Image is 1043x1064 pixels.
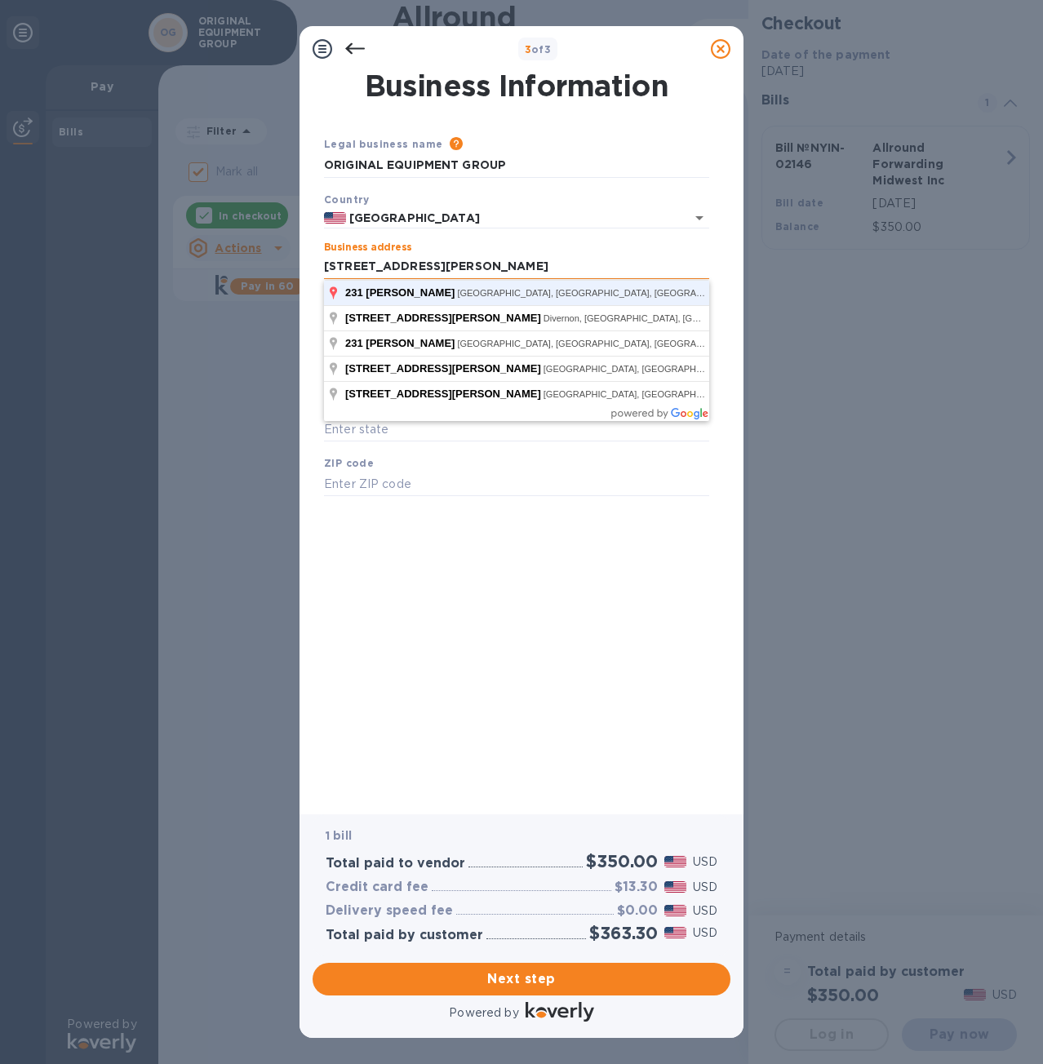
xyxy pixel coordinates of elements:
[324,472,709,496] input: Enter ZIP code
[664,856,686,867] img: USD
[345,337,363,349] span: 231
[525,43,552,55] b: of 3
[617,903,658,919] h3: $0.00
[457,288,748,298] span: [GEOGRAPHIC_DATA], [GEOGRAPHIC_DATA], [GEOGRAPHIC_DATA]
[544,313,776,323] span: Divernon, [GEOGRAPHIC_DATA], [GEOGRAPHIC_DATA]
[664,905,686,916] img: USD
[693,853,717,871] p: USD
[664,927,686,938] img: USD
[324,193,370,206] b: Country
[366,337,455,349] span: [PERSON_NAME]
[457,339,748,348] span: [GEOGRAPHIC_DATA], [GEOGRAPHIC_DATA], [GEOGRAPHIC_DATA]
[693,879,717,896] p: USD
[345,312,541,324] span: [STREET_ADDRESS][PERSON_NAME]
[345,286,363,299] span: 231
[326,928,483,943] h3: Total paid by customer
[693,902,717,920] p: USD
[326,903,453,919] h3: Delivery speed fee
[449,1004,518,1022] p: Powered by
[693,924,717,942] p: USD
[615,880,658,895] h3: $13.30
[544,389,834,399] span: [GEOGRAPHIC_DATA], [GEOGRAPHIC_DATA], [GEOGRAPHIC_DATA]
[688,206,711,229] button: Open
[664,881,686,893] img: USD
[345,362,541,375] span: [STREET_ADDRESS][PERSON_NAME]
[326,880,428,895] h3: Credit card fee
[589,923,658,943] h2: $363.30
[525,43,531,55] span: 3
[324,138,443,150] b: Legal business name
[544,364,834,374] span: [GEOGRAPHIC_DATA], [GEOGRAPHIC_DATA], [GEOGRAPHIC_DATA]
[313,963,730,995] button: Next step
[324,255,709,279] input: Enter address
[326,969,717,989] span: Next step
[324,243,411,253] label: Business address
[346,208,664,228] input: Select country
[526,1002,594,1022] img: Logo
[326,856,465,871] h3: Total paid to vendor
[321,69,712,103] h1: Business Information
[366,286,455,299] span: [PERSON_NAME]
[345,388,541,400] span: [STREET_ADDRESS][PERSON_NAME]
[326,829,352,842] b: 1 bill
[324,457,374,469] b: ZIP code
[324,153,709,178] input: Enter legal business name
[586,851,658,871] h2: $350.00
[324,418,709,442] input: Enter state
[324,212,346,224] img: US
